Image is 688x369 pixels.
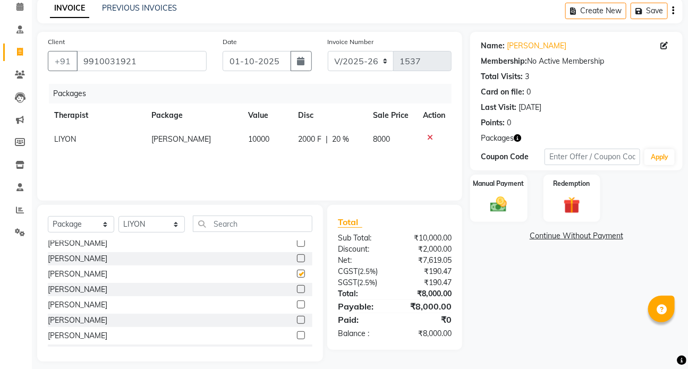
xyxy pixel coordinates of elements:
[395,313,460,326] div: ₹0
[48,51,78,71] button: +91
[395,288,460,299] div: ₹8,000.00
[330,288,395,299] div: Total:
[48,315,107,326] div: [PERSON_NAME]
[367,104,417,127] th: Sale Price
[48,269,107,280] div: [PERSON_NAME]
[54,134,76,144] span: LIYON
[395,255,460,266] div: ₹7,619.05
[481,117,505,128] div: Points:
[395,300,460,313] div: ₹8,000.00
[395,244,460,255] div: ₹2,000.00
[481,56,672,67] div: No Active Membership
[507,117,511,128] div: 0
[328,37,374,47] label: Invoice Number
[330,233,395,244] div: Sub Total:
[338,217,362,228] span: Total
[332,134,349,145] span: 20 %
[359,278,375,287] span: 2.5%
[330,313,395,326] div: Paid:
[519,102,541,113] div: [DATE]
[338,278,357,287] span: SGST
[330,266,395,277] div: ( )
[49,84,460,104] div: Packages
[292,104,367,127] th: Disc
[473,179,524,188] label: Manual Payment
[223,37,237,47] label: Date
[472,230,681,242] a: Continue Without Payment
[338,267,358,276] span: CGST
[48,284,107,295] div: [PERSON_NAME]
[565,3,626,19] button: Create New
[326,134,328,145] span: |
[481,40,505,52] div: Name:
[395,266,460,277] div: ₹190.47
[417,104,452,127] th: Action
[644,149,675,165] button: Apply
[481,87,524,98] div: Card on file:
[485,195,512,214] img: _cash.svg
[248,134,269,144] span: 10000
[77,51,207,71] input: Search by Name/Mobile/Email/Code
[526,87,531,98] div: 0
[395,277,460,288] div: ₹190.47
[545,149,640,165] input: Enter Offer / Coupon Code
[48,37,65,47] label: Client
[48,104,145,127] th: Therapist
[558,195,585,216] img: _gift.svg
[481,151,545,162] div: Coupon Code
[330,300,395,313] div: Payable:
[631,3,668,19] button: Save
[48,330,107,341] div: [PERSON_NAME]
[48,299,107,311] div: [PERSON_NAME]
[193,216,312,232] input: Search
[481,102,516,113] div: Last Visit:
[481,71,523,82] div: Total Visits:
[395,328,460,339] div: ₹8,000.00
[298,134,321,145] span: 2000 F
[373,134,390,144] span: 8000
[151,134,211,144] span: [PERSON_NAME]
[330,244,395,255] div: Discount:
[48,346,169,357] div: [PERSON_NAME]/[PERSON_NAME]
[481,56,527,67] div: Membership:
[242,104,292,127] th: Value
[48,253,107,264] div: [PERSON_NAME]
[330,255,395,266] div: Net:
[481,133,514,144] span: Packages
[395,233,460,244] div: ₹10,000.00
[507,40,566,52] a: [PERSON_NAME]
[330,328,395,339] div: Balance :
[554,179,590,188] label: Redemption
[360,267,376,276] span: 2.5%
[330,277,395,288] div: ( )
[525,71,529,82] div: 3
[145,104,242,127] th: Package
[102,3,177,13] a: PREVIOUS INVOICES
[48,238,107,249] div: [PERSON_NAME]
